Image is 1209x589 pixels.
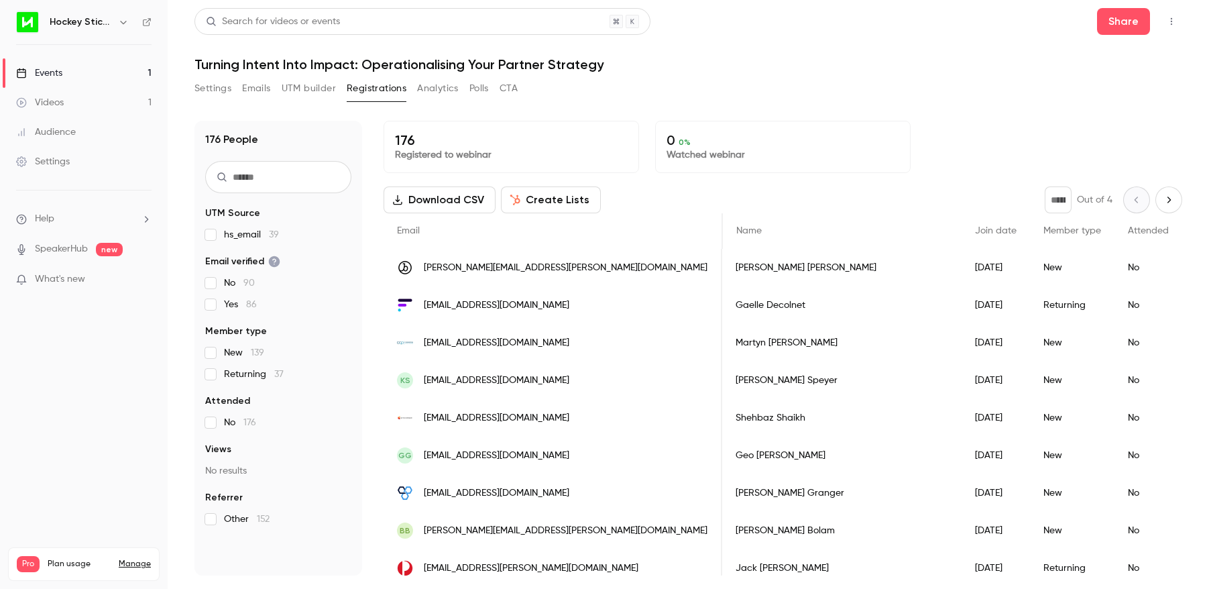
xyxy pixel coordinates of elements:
[384,186,496,213] button: Download CSV
[17,556,40,572] span: Pro
[397,260,413,276] img: braze.com
[962,549,1030,587] div: [DATE]
[243,278,255,288] span: 90
[269,230,279,239] span: 39
[1077,193,1112,207] p: Out of 4
[242,78,270,99] button: Emails
[35,212,54,226] span: Help
[1030,399,1114,437] div: New
[224,416,256,429] span: No
[962,324,1030,362] div: [DATE]
[469,78,489,99] button: Polls
[257,515,270,524] span: 152
[962,249,1030,286] div: [DATE]
[1114,362,1182,399] div: No
[424,261,707,275] span: [PERSON_NAME][EMAIL_ADDRESS][PERSON_NAME][DOMAIN_NAME]
[35,242,88,256] a: SpeakerHub
[397,560,413,576] img: auspost.com.au
[16,66,62,80] div: Events
[205,131,258,148] h1: 176 People
[424,336,569,350] span: [EMAIL_ADDRESS][DOMAIN_NAME]
[395,132,628,148] p: 176
[736,226,762,235] span: Name
[1030,249,1114,286] div: New
[424,449,569,463] span: [EMAIL_ADDRESS][DOMAIN_NAME]
[205,325,267,338] span: Member type
[205,394,250,408] span: Attended
[722,512,962,549] div: [PERSON_NAME] Bolam
[400,374,410,386] span: KS
[16,212,152,226] li: help-dropdown-opener
[274,370,284,379] span: 37
[417,78,459,99] button: Analytics
[397,226,420,235] span: Email
[1030,437,1114,474] div: New
[667,132,899,148] p: 0
[96,243,123,256] span: new
[1114,286,1182,324] div: No
[282,78,336,99] button: UTM builder
[397,485,413,501] img: biza.io
[119,559,151,570] a: Manage
[722,399,962,437] div: Shehbaz Shaikh
[224,298,257,311] span: Yes
[1030,324,1114,362] div: New
[1114,437,1182,474] div: No
[397,297,413,313] img: fluentcommerce.com
[1114,249,1182,286] div: No
[424,411,569,425] span: [EMAIL_ADDRESS][DOMAIN_NAME]
[962,437,1030,474] div: [DATE]
[48,559,111,570] span: Plan usage
[224,368,284,381] span: Returning
[424,374,569,388] span: [EMAIL_ADDRESS][DOMAIN_NAME]
[205,255,280,268] span: Email verified
[1030,549,1114,587] div: Returning
[397,410,413,426] img: simcorner.com
[962,512,1030,549] div: [DATE]
[16,125,76,139] div: Audience
[501,186,601,213] button: Create Lists
[962,286,1030,324] div: [DATE]
[962,362,1030,399] div: [DATE]
[395,148,628,162] p: Registered to webinar
[194,56,1182,72] h1: Turning Intent Into Impact: Operationalising Your Partner Strategy
[722,474,962,512] div: [PERSON_NAME] Granger
[424,524,707,538] span: [PERSON_NAME][EMAIL_ADDRESS][PERSON_NAME][DOMAIN_NAME]
[722,437,962,474] div: Geo [PERSON_NAME]
[1114,474,1182,512] div: No
[667,148,899,162] p: Watched webinar
[205,443,231,456] span: Views
[1030,474,1114,512] div: New
[424,299,569,313] span: [EMAIL_ADDRESS][DOMAIN_NAME]
[347,78,406,99] button: Registrations
[194,78,231,99] button: Settings
[205,207,351,526] section: facet-groups
[224,513,270,526] span: Other
[224,228,279,242] span: hs_email
[424,561,638,576] span: [EMAIL_ADDRESS][PERSON_NAME][DOMAIN_NAME]
[679,138,691,147] span: 0 %
[205,464,351,478] p: No results
[397,335,413,351] img: colintoncapital.com
[722,249,962,286] div: [PERSON_NAME] [PERSON_NAME]
[205,207,260,220] span: UTM Source
[224,276,255,290] span: No
[722,549,962,587] div: Jack [PERSON_NAME]
[1114,512,1182,549] div: No
[962,474,1030,512] div: [DATE]
[243,418,256,427] span: 176
[1114,549,1182,587] div: No
[251,348,264,358] span: 139
[1114,324,1182,362] div: No
[722,286,962,324] div: Gaelle Decolnet
[1030,362,1114,399] div: New
[50,15,113,29] h6: Hockey Stick Advisory
[500,78,518,99] button: CTA
[1030,286,1114,324] div: Returning
[17,11,38,33] img: Hockey Stick Advisory
[400,525,410,537] span: BB
[16,155,70,168] div: Settings
[1097,8,1150,35] button: Share
[1128,226,1169,235] span: Attended
[424,486,569,500] span: [EMAIL_ADDRESS][DOMAIN_NAME]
